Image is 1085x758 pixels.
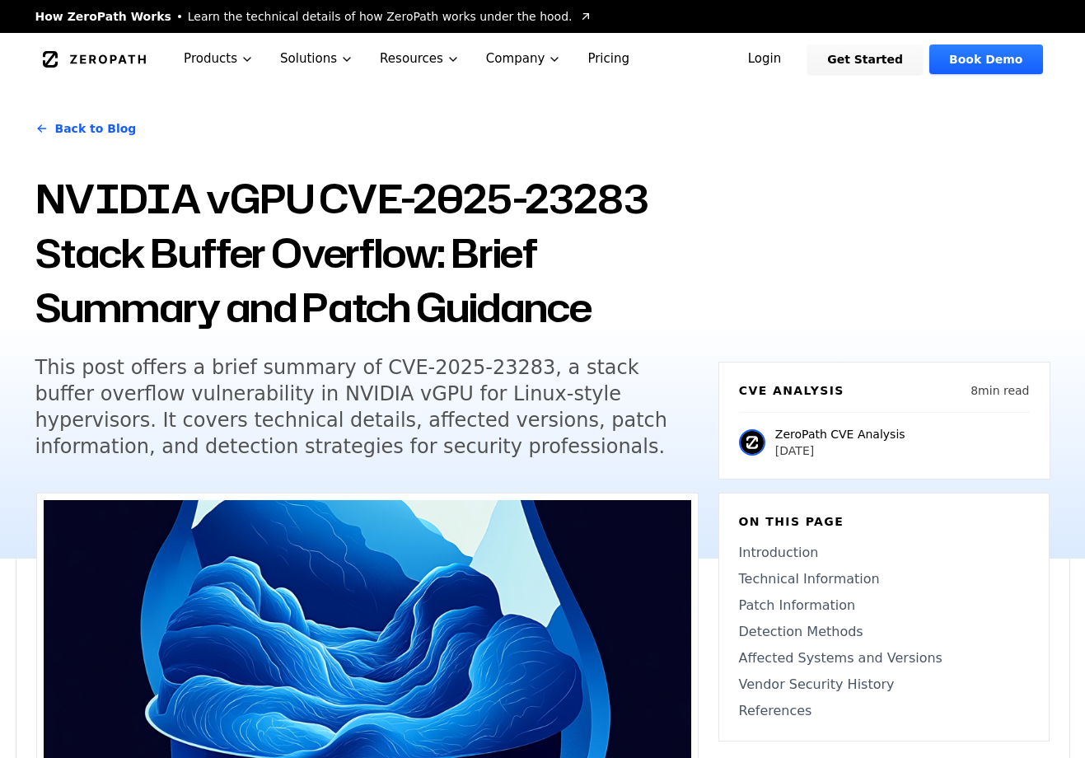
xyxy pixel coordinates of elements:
[171,33,267,85] button: Products
[35,171,699,335] h1: NVIDIA vGPU CVE-2025-23283 Stack Buffer Overflow: Brief Summary and Patch Guidance
[574,33,643,85] a: Pricing
[970,382,1029,399] p: 8 min read
[775,442,905,459] p: [DATE]
[739,622,1029,642] a: Detection Methods
[739,596,1029,615] a: Patch Information
[929,44,1042,74] a: Book Demo
[267,33,367,85] button: Solutions
[739,569,1029,589] a: Technical Information
[739,675,1029,695] a: Vendor Security History
[35,8,171,25] span: How ZeroPath Works
[367,33,473,85] button: Resources
[16,33,1070,85] nav: Global
[739,382,844,399] h6: CVE Analysis
[35,8,592,25] a: How ZeroPath WorksLearn the technical details of how ZeroPath works under the hood.
[739,701,1029,721] a: References
[35,105,137,152] a: Back to Blog
[473,33,575,85] button: Company
[728,44,802,74] a: Login
[775,426,905,442] p: ZeroPath CVE Analysis
[807,44,923,74] a: Get Started
[739,513,1029,530] h6: On this page
[739,429,765,456] img: ZeroPath CVE Analysis
[188,8,573,25] span: Learn the technical details of how ZeroPath works under the hood.
[35,354,668,460] h5: This post offers a brief summary of CVE-2025-23283, a stack buffer overflow vulnerability in NVID...
[739,543,1029,563] a: Introduction
[739,648,1029,668] a: Affected Systems and Versions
